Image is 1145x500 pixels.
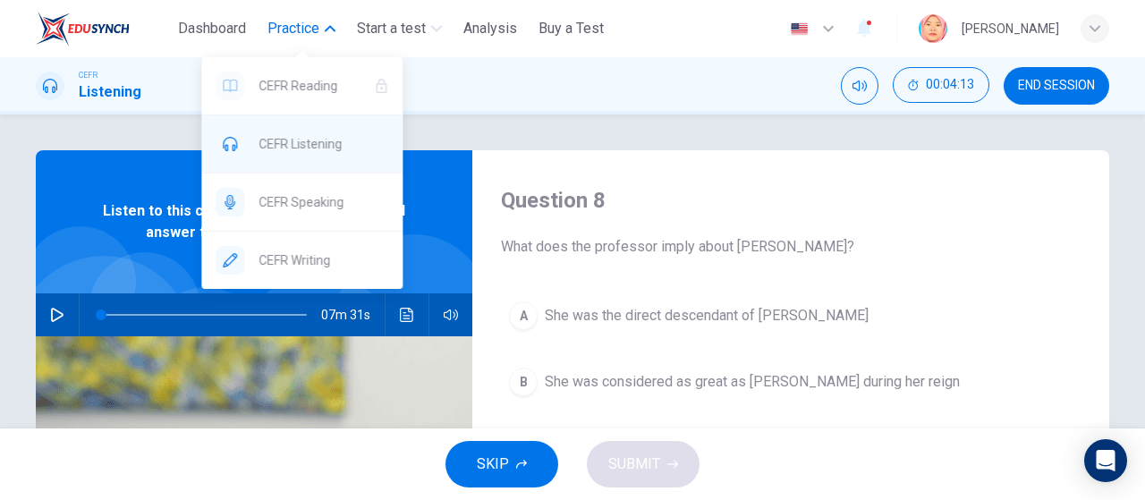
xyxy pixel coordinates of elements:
[357,18,426,39] span: Start a test
[445,441,558,487] button: SKIP
[501,186,1081,215] h4: Question 8
[501,360,1081,404] button: BShe was considered as great as [PERSON_NAME] during her reign
[259,250,388,271] span: CEFR Writing
[456,13,524,45] button: Analysis
[201,115,403,173] div: CEFR Listening
[94,200,414,243] span: Listen to this clip about [PERSON_NAME] and answer the following questions:
[36,11,130,47] img: ELTC logo
[531,13,611,45] button: Buy a Test
[509,301,538,330] div: A
[36,11,171,47] a: ELTC logo
[171,13,253,45] button: Dashboard
[393,293,421,336] button: Click to see the audio transcription
[841,67,878,105] div: Mute
[201,232,403,289] div: CEFR Writing
[501,426,1081,470] button: CShe reigned at a time of turmoil
[893,67,989,103] button: 00:04:13
[259,133,388,155] span: CEFR Listening
[350,13,449,45] button: Start a test
[788,22,810,36] img: en
[501,236,1081,258] span: What does the professor imply about [PERSON_NAME]?
[501,293,1081,338] button: AShe was the direct descendant of [PERSON_NAME]
[260,13,343,45] button: Practice
[545,371,960,393] span: She was considered as great as [PERSON_NAME] during her reign
[201,57,403,114] div: YOU NEED A LICENSE TO ACCESS THIS CONTENT
[259,75,360,97] span: CEFR Reading
[1004,67,1109,105] button: END SESSION
[1018,79,1095,93] span: END SESSION
[962,18,1059,39] div: [PERSON_NAME]
[267,18,319,39] span: Practice
[79,69,98,81] span: CEFR
[463,18,517,39] span: Analysis
[893,67,989,105] div: Hide
[321,293,385,336] span: 07m 31s
[545,305,869,326] span: She was the direct descendant of [PERSON_NAME]
[178,18,246,39] span: Dashboard
[79,81,141,103] h1: Listening
[919,14,947,43] img: Profile picture
[259,191,388,213] span: CEFR Speaking
[539,18,604,39] span: Buy a Test
[509,368,538,396] div: B
[1084,439,1127,482] div: Open Intercom Messenger
[201,174,403,231] div: CEFR Speaking
[477,452,509,477] span: SKIP
[926,78,974,92] span: 00:04:13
